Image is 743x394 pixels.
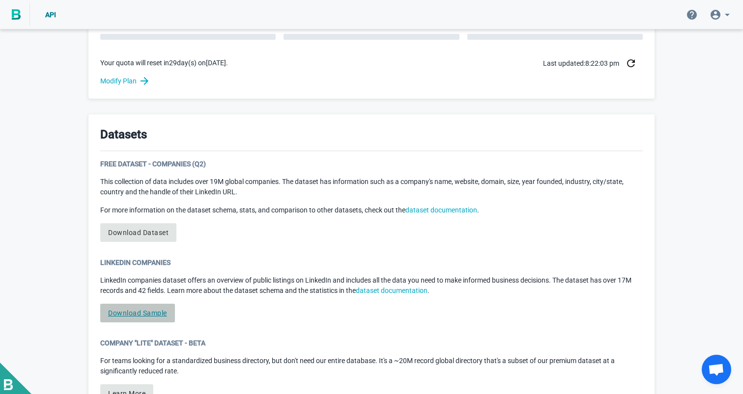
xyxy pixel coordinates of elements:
[4,379,13,390] img: BigPicture-logo-whitev2.png
[12,9,21,20] img: BigPicture.io
[702,355,731,384] div: Open chat
[405,206,477,214] a: dataset documentation
[100,338,643,348] div: Company "Lite" Dataset - Beta
[100,126,147,143] h3: Datasets
[100,356,643,376] p: For teams looking for a standardized business directory, but don't need our entire database. It's...
[45,11,56,19] span: API
[100,258,643,267] div: LinkedIn Companies
[543,52,643,75] div: Last updated: 8:22:03 pm
[100,75,643,87] a: Modify Plan
[100,275,643,296] p: LinkedIn companies dataset offers an overview of public listings on LinkedIn and includes all the...
[100,58,228,68] p: Your quota will reset in 29 day(s) on [DATE] .
[100,205,643,215] p: For more information on the dataset schema, stats, and comparison to other datasets, check out the .
[100,177,643,197] p: This collection of data includes over 19M global companies. The dataset has information such as a...
[100,304,175,322] a: Download Sample
[100,223,176,242] a: Download Dataset
[100,159,643,169] div: Free Dataset - Companies (Q2)
[356,287,428,294] a: dataset documentation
